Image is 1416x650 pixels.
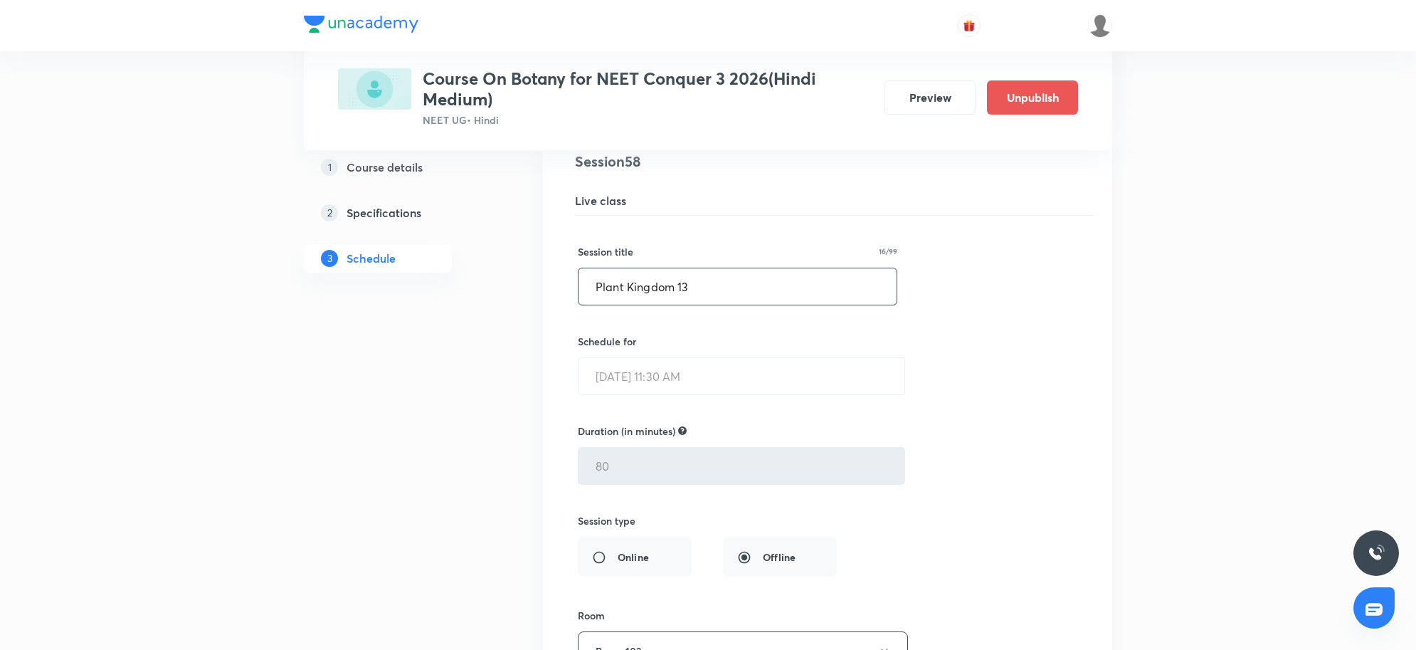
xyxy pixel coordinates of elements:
[1088,14,1112,38] img: Devendra Kumar
[578,513,635,528] h6: Session type
[578,244,633,259] h6: Session title
[578,268,897,305] input: A great title is short, clear and descriptive
[578,334,897,349] h6: Schedule for
[347,204,421,221] h5: Specifications
[678,424,687,437] div: Not allow to edit for recorded type class
[304,199,497,227] a: 2Specifications
[304,16,418,33] img: Company Logo
[958,14,981,37] button: avatar
[1368,545,1385,562] img: ttu
[423,68,873,110] h3: Course On Botany for NEET Conquer 3 2026(Hindi Medium)
[347,250,396,267] h5: Schedule
[423,112,873,127] p: NEET UG • Hindi
[884,80,976,115] button: Preview
[321,159,338,176] p: 1
[304,16,418,36] a: Company Logo
[963,19,976,32] img: avatar
[578,424,675,439] h6: Duration (in minutes)
[304,153,497,182] a: 1Course details
[987,80,1078,115] button: Unpublish
[338,68,411,110] img: E86B6BD6-3FD3-40E2-86DE-F5611A2E78A5_plus.png
[347,159,423,176] h5: Course details
[575,192,1094,209] h5: Live class
[879,248,897,255] p: 16/99
[578,608,605,623] h6: Room
[321,250,338,267] p: 3
[575,151,1094,172] h4: Session 58
[321,204,338,221] p: 2
[578,448,904,484] input: 80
